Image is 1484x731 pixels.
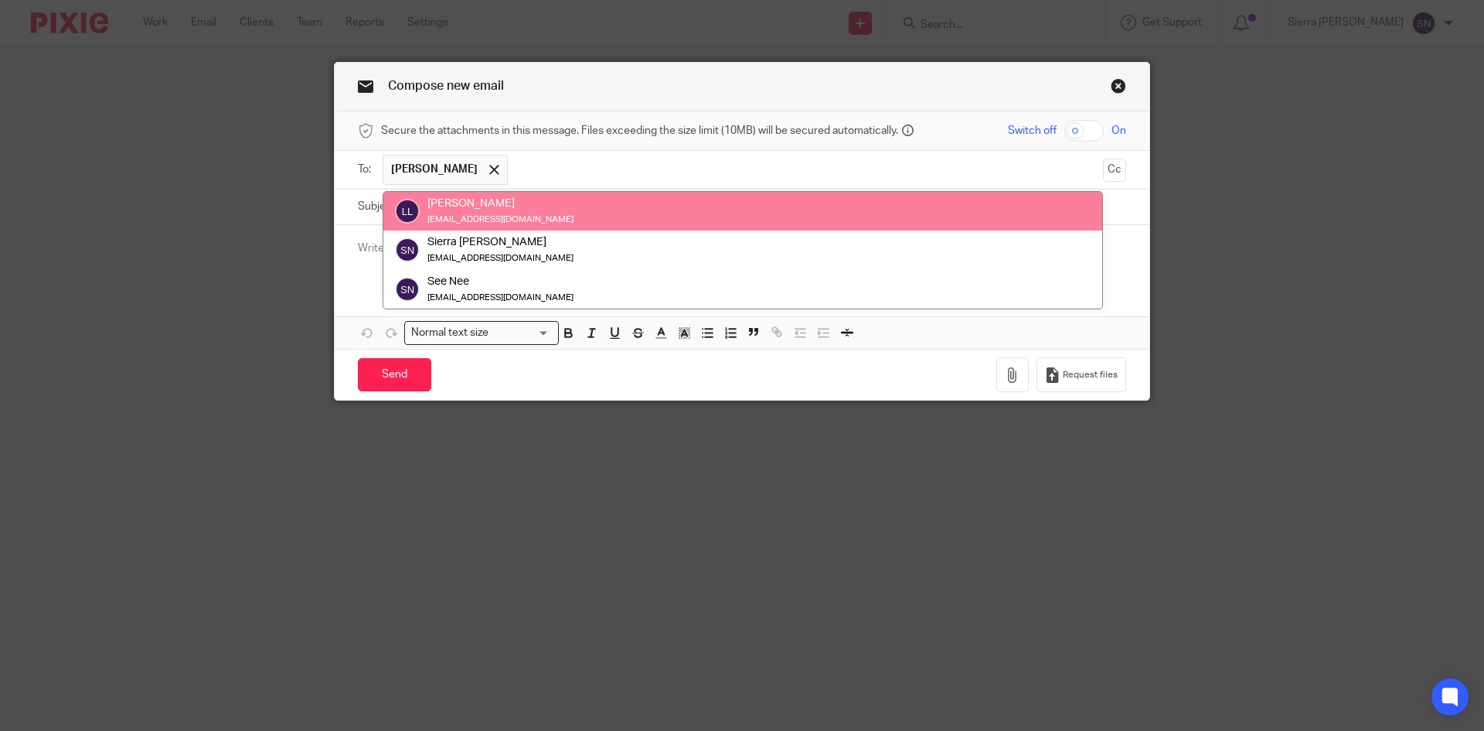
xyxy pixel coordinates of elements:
[427,196,574,211] div: [PERSON_NAME]
[1036,357,1126,392] button: Request files
[1111,78,1126,99] a: Close this dialog window
[1063,369,1118,381] span: Request files
[427,274,574,289] div: See Nee
[427,293,574,302] small: [EMAIL_ADDRESS][DOMAIN_NAME]
[395,277,420,302] img: svg%3E
[1008,123,1057,138] span: Switch off
[408,325,492,341] span: Normal text size
[1103,159,1126,182] button: Cc
[427,254,574,263] small: [EMAIL_ADDRESS][DOMAIN_NAME]
[381,123,898,138] span: Secure the attachments in this message. Files exceeding the size limit (10MB) will be secured aut...
[395,238,420,263] img: svg%3E
[427,216,574,224] small: [EMAIL_ADDRESS][DOMAIN_NAME]
[358,162,375,177] label: To:
[391,162,478,177] span: [PERSON_NAME]
[427,235,574,251] div: Sierra [PERSON_NAME]
[395,200,420,224] img: svg%3E
[358,358,431,391] input: Send
[358,199,398,214] label: Subject:
[1111,123,1126,138] span: On
[404,321,559,345] div: Search for option
[388,80,504,92] span: Compose new email
[494,325,550,341] input: Search for option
